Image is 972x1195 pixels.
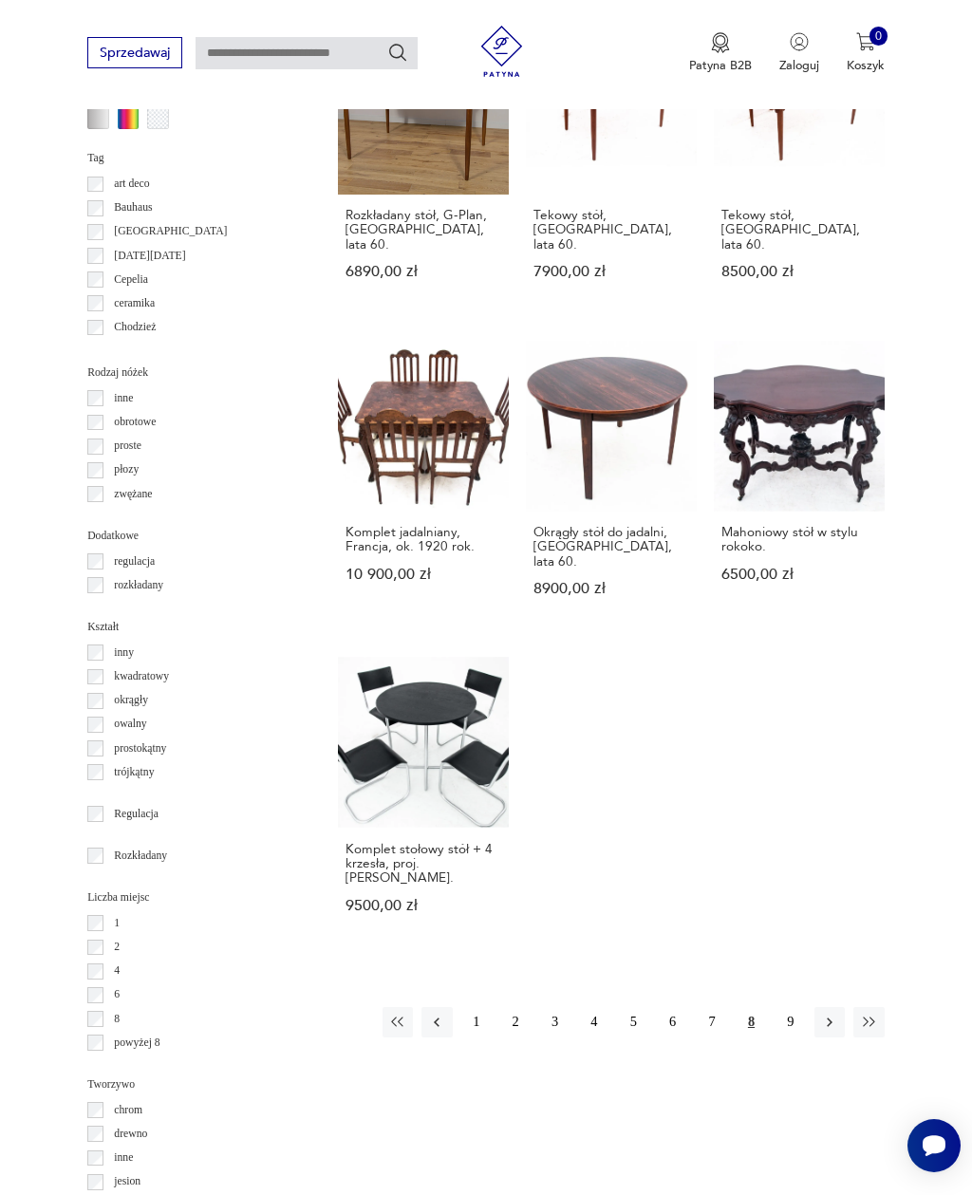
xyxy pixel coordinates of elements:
button: 2 [500,1007,531,1037]
a: Rozkładany stół, G-Plan, Wielka Brytania, lata 60.Rozkładany stół, G-Plan, [GEOGRAPHIC_DATA], lat... [338,24,509,313]
p: trójkątny [114,763,154,782]
button: 4 [579,1007,609,1037]
h3: Komplet jadalniany, Francja, ok. 1920 rok. [346,525,501,554]
button: 0Koszyk [847,32,885,74]
p: 6890,00 zł [346,265,501,279]
button: Sprzedawaj [87,37,181,68]
p: jesion [114,1172,140,1191]
a: Komplet stołowy stół + 4 krzesła, proj. Mart Stam.Komplet stołowy stół + 4 krzesła, proj. [PERSON... [338,657,509,946]
p: Bauhaus [114,198,152,217]
p: 2 [114,938,120,957]
p: kwadratowy [114,667,169,686]
p: 9500,00 zł [346,899,501,913]
a: Sprzedawaj [87,48,181,60]
p: obrotowe [114,413,156,432]
a: Mahoniowy stół w stylu rokoko.Mahoniowy stół w stylu rokoko.6500,00 zł [714,341,885,630]
p: 4 [114,962,120,980]
p: inny [114,644,134,663]
iframe: Smartsupp widget button [907,1119,961,1172]
p: Rodzaj nóżek [87,364,297,383]
button: 8 [736,1007,766,1037]
button: Zaloguj [779,32,819,74]
h3: Tekowy stół, [GEOGRAPHIC_DATA], lata 60. [533,208,689,252]
a: Komplet jadalniany, Francja, ok. 1920 rok.Komplet jadalniany, Francja, ok. 1920 rok.10 900,00 zł [338,341,509,630]
img: Ikonka użytkownika [790,32,809,51]
a: Tekowy stół, Dania, lata 60.Tekowy stół, [GEOGRAPHIC_DATA], lata 60.8500,00 zł [714,24,885,313]
button: 9 [776,1007,806,1037]
p: Chodzież [114,318,156,337]
h3: Okrągły stół do jadalni, [GEOGRAPHIC_DATA], lata 60. [533,525,689,569]
p: [DATE][DATE] [114,247,185,266]
p: Tag [87,149,297,168]
p: Rozkładany [114,847,167,866]
p: 7900,00 zł [533,265,689,279]
p: Dodatkowe [87,527,297,546]
p: okrągły [114,691,148,710]
p: Tworzywo [87,1075,297,1094]
button: 3 [539,1007,570,1037]
button: 7 [697,1007,727,1037]
img: Ikona koszyka [856,32,875,51]
h3: Mahoniowy stół w stylu rokoko. [721,525,877,554]
p: 8 [114,1010,120,1029]
h3: Komplet stołowy stół + 4 krzesła, proj. [PERSON_NAME]. [346,842,501,886]
p: Patyna B2B [689,57,752,74]
p: 10 900,00 zł [346,568,501,582]
p: Kształt [87,618,297,637]
button: 5 [618,1007,648,1037]
p: rozkładany [114,576,163,595]
button: Szukaj [387,42,408,63]
p: proste [114,437,141,456]
p: chrom [114,1101,142,1120]
p: płozy [114,460,139,479]
p: 6500,00 zł [721,568,877,582]
p: inne [114,1148,133,1167]
p: powyżej 8 [114,1034,159,1053]
p: Zaloguj [779,57,819,74]
button: Patyna B2B [689,32,752,74]
p: 8500,00 zł [721,265,877,279]
p: owalny [114,715,146,734]
p: 8900,00 zł [533,582,689,596]
p: art deco [114,175,149,194]
p: Regulacja [114,805,159,824]
p: ceramika [114,294,155,313]
a: Ikona medaluPatyna B2B [689,32,752,74]
div: 0 [869,27,888,46]
img: Patyna - sklep z meblami i dekoracjami vintage [470,26,533,77]
p: [GEOGRAPHIC_DATA] [114,222,227,241]
button: 1 [461,1007,492,1037]
p: Cepelia [114,271,148,289]
h3: Tekowy stół, [GEOGRAPHIC_DATA], lata 60. [721,208,877,252]
p: Liczba miejsc [87,888,297,907]
img: Ikona medalu [711,32,730,53]
a: Okrągły stół do jadalni, Dania, lata 60.Okrągły stół do jadalni, [GEOGRAPHIC_DATA], lata 60.8900,... [526,341,697,630]
p: zwężane [114,485,152,504]
p: inne [114,389,133,408]
p: 6 [114,985,120,1004]
p: Ćmielów [114,342,155,361]
p: regulacja [114,552,155,571]
p: prostokątny [114,739,166,758]
p: 1 [114,914,120,933]
h3: Rozkładany stół, G-Plan, [GEOGRAPHIC_DATA], lata 60. [346,208,501,252]
p: Koszyk [847,57,885,74]
a: Tekowy stół, Dania, lata 60.Tekowy stół, [GEOGRAPHIC_DATA], lata 60.7900,00 zł [526,24,697,313]
p: drewno [114,1125,147,1144]
button: 6 [658,1007,688,1037]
